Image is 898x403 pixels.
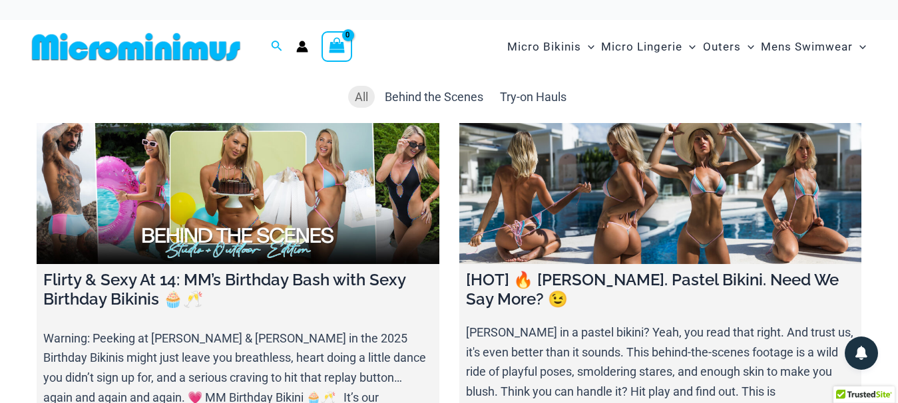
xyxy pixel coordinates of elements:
a: Mens SwimwearMenu ToggleMenu Toggle [758,27,869,67]
h4: [HOT] 🔥 [PERSON_NAME]. Pastel Bikini. Need We Say More? 😉 [466,271,855,309]
a: Flirty & Sexy At 14: MM’s Birthday Bash with Sexy Birthday Bikinis 🧁🥂 [37,123,439,264]
h4: Flirty & Sexy At 14: MM’s Birthday Bash with Sexy Birthday Bikinis 🧁🥂 [43,271,433,309]
span: Micro Lingerie [601,30,682,64]
a: OutersMenu ToggleMenu Toggle [700,27,758,67]
a: Account icon link [296,41,308,53]
span: Menu Toggle [853,30,866,64]
a: [HOT] 🔥 Olivia. Pastel Bikini. Need We Say More? 😉 [459,123,862,264]
a: Micro BikinisMenu ToggleMenu Toggle [504,27,598,67]
a: Search icon link [271,39,283,55]
span: Mens Swimwear [761,30,853,64]
span: Behind the Scenes [385,90,483,104]
a: View Shopping Cart, empty [322,31,352,62]
img: MM SHOP LOGO FLAT [27,32,246,62]
span: Menu Toggle [741,30,754,64]
span: Micro Bikinis [507,30,581,64]
span: Outers [703,30,741,64]
nav: Site Navigation [502,25,871,69]
a: Micro LingerieMenu ToggleMenu Toggle [598,27,699,67]
span: Menu Toggle [581,30,594,64]
span: All [355,90,368,104]
span: Menu Toggle [682,30,696,64]
span: Try-on Hauls [500,90,566,104]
